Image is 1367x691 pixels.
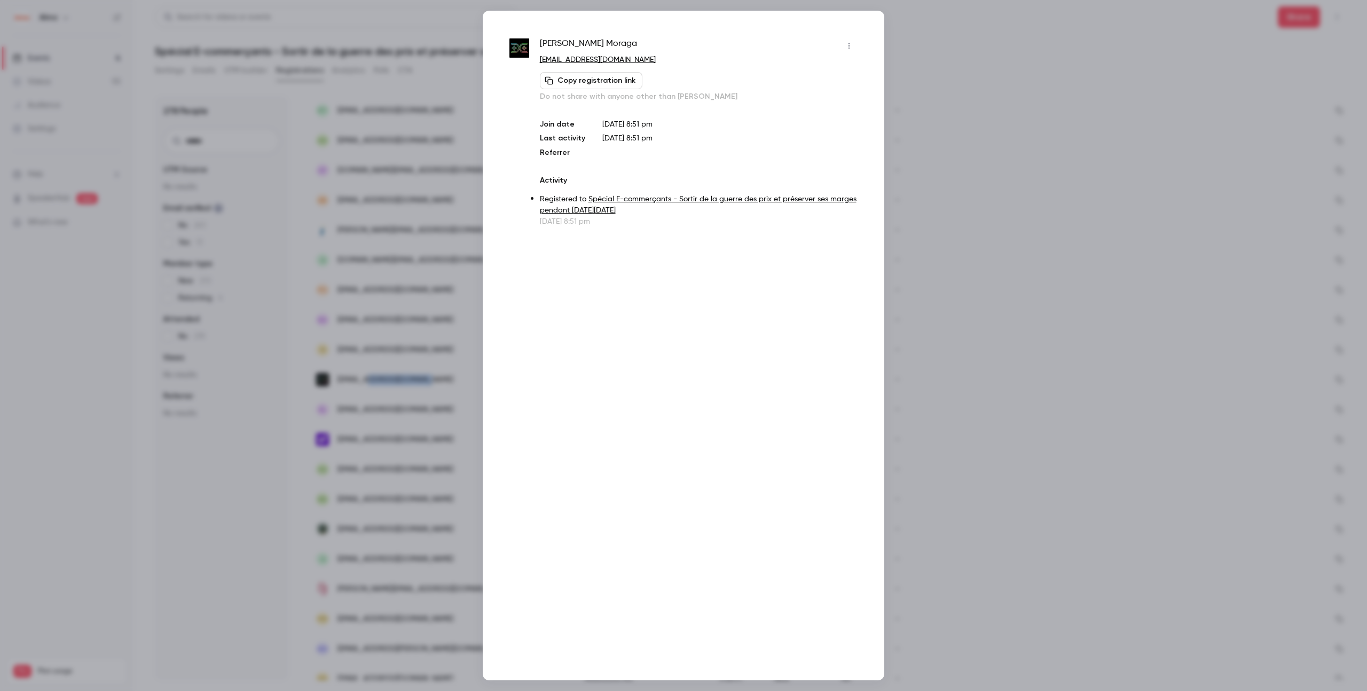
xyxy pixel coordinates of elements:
[540,56,656,64] a: [EMAIL_ADDRESS][DOMAIN_NAME]
[540,195,857,214] a: Spécial E-commerçants - Sortir de la guerre des prix et préserver ses marges pendant [DATE][DATE]
[540,147,585,158] p: Referrer
[540,175,858,186] p: Activity
[540,119,585,130] p: Join date
[602,119,858,130] p: [DATE] 8:51 pm
[540,91,858,102] p: Do not share with anyone other than [PERSON_NAME]
[540,72,642,89] button: Copy registration link
[540,37,637,54] span: [PERSON_NAME] Moraga
[540,216,858,227] p: [DATE] 8:51 pm
[540,194,858,216] p: Registered to
[540,133,585,144] p: Last activity
[602,135,653,142] span: [DATE] 8:51 pm
[509,38,529,58] img: fun-esports.com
